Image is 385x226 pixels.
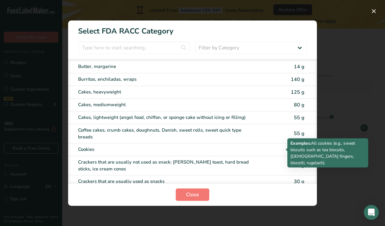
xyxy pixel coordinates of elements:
[78,178,255,185] div: Crackers that are usually used as snacks
[78,114,255,121] div: Cakes, lightweight (angel food, chiffon, or sponge cake without icing or filling)
[291,76,304,83] span: 140 g
[78,146,255,153] div: Cookies
[78,42,190,54] input: Type here to start searching..
[78,127,255,141] div: Coffee cakes, crumb cakes, doughnuts, Danish, sweet rolls, sweet quick type breads
[294,63,304,70] span: 14 g
[294,102,304,108] span: 80 g
[78,76,255,83] div: Burritos, enchiladas, wraps
[290,140,311,146] b: Examples:
[294,114,304,121] span: 55 g
[186,191,199,198] span: Close
[68,20,317,37] h1: Select FDA RACC Category
[176,188,209,201] button: Close
[78,101,255,108] div: Cakes, mediumweight
[78,159,255,173] div: Crackers that are usually not used as snack; [PERSON_NAME] toast, hard bread sticks, ice cream cones
[364,205,379,220] div: Open Intercom Messenger
[78,63,255,70] div: Butter, margarine
[290,140,365,166] p: All cookies (e.g., sweet biscuits such as tea biscuits, [DEMOGRAPHIC_DATA] fingers, biscotti, rug...
[78,88,255,96] div: Cakes, heavyweight
[294,130,304,137] span: 55 g
[294,178,304,185] span: 30 g
[291,89,304,96] span: 125 g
